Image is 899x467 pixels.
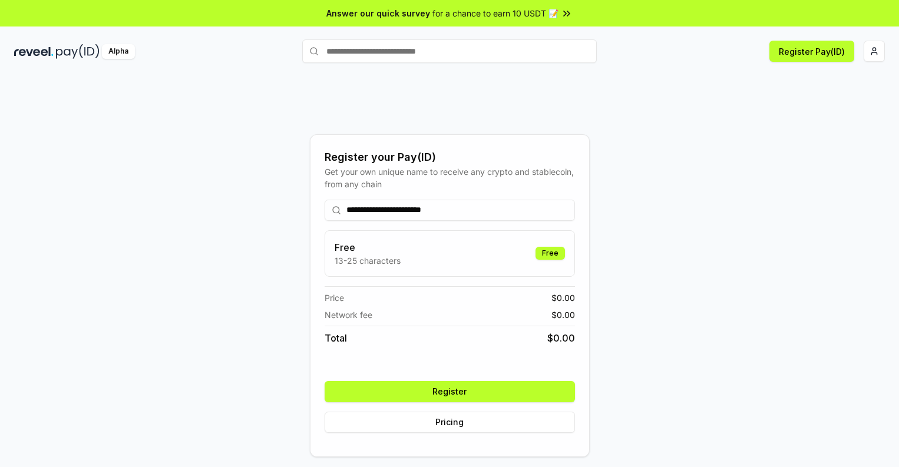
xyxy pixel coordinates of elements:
[325,292,344,304] span: Price
[325,309,372,321] span: Network fee
[551,309,575,321] span: $ 0.00
[56,44,100,59] img: pay_id
[102,44,135,59] div: Alpha
[325,165,575,190] div: Get your own unique name to receive any crypto and stablecoin, from any chain
[335,240,401,254] h3: Free
[769,41,854,62] button: Register Pay(ID)
[325,381,575,402] button: Register
[547,331,575,345] span: $ 0.00
[325,412,575,433] button: Pricing
[14,44,54,59] img: reveel_dark
[536,247,565,260] div: Free
[325,149,575,165] div: Register your Pay(ID)
[326,7,430,19] span: Answer our quick survey
[335,254,401,267] p: 13-25 characters
[325,331,347,345] span: Total
[432,7,558,19] span: for a chance to earn 10 USDT 📝
[551,292,575,304] span: $ 0.00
